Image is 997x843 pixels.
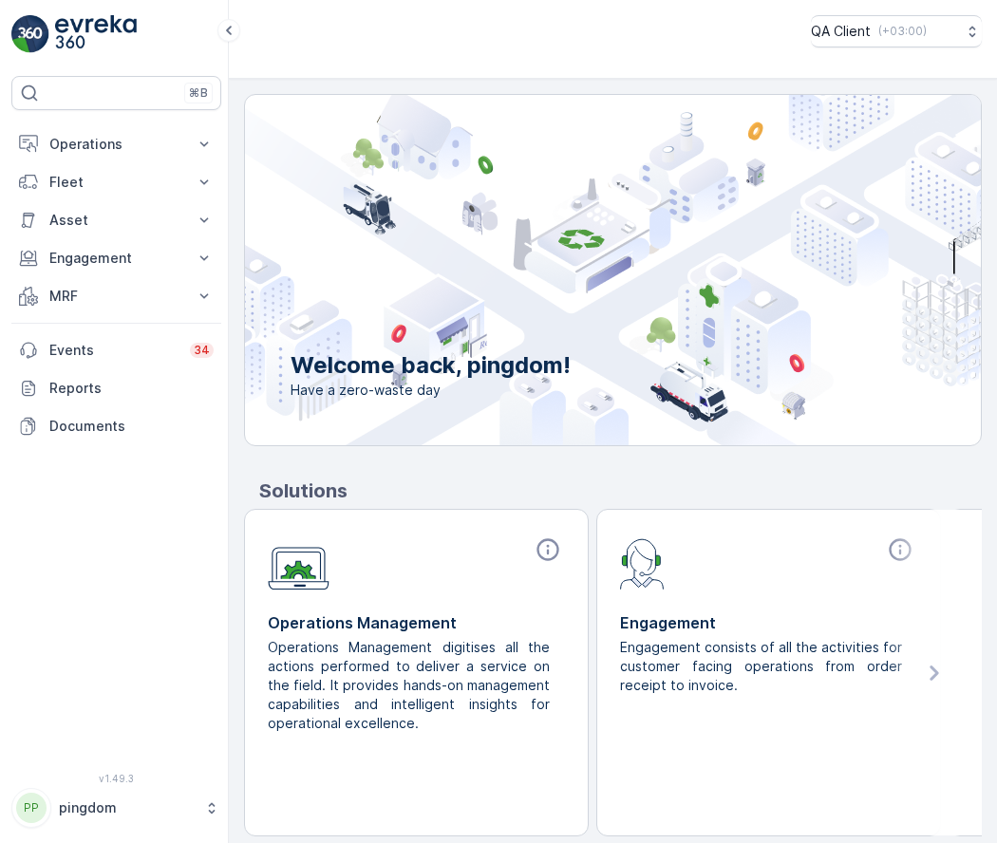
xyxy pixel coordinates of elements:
[11,369,221,407] a: Reports
[811,15,982,47] button: QA Client(+03:00)
[291,350,571,381] p: Welcome back, pingdom!
[11,15,49,53] img: logo
[16,793,47,823] div: PP
[268,638,550,733] p: Operations Management digitises all the actions performed to deliver a service on the field. It p...
[291,381,571,400] span: Have a zero-waste day
[620,611,917,634] p: Engagement
[11,788,221,828] button: PPpingdom
[49,211,183,230] p: Asset
[620,638,902,695] p: Engagement consists of all the activities for customer facing operations from order receipt to in...
[49,287,183,306] p: MRF
[160,95,981,445] img: city illustration
[268,611,565,634] p: Operations Management
[49,249,183,268] p: Engagement
[11,239,221,277] button: Engagement
[878,24,927,39] p: ( +03:00 )
[11,201,221,239] button: Asset
[11,331,221,369] a: Events34
[59,798,195,817] p: pingdom
[268,536,329,590] img: module-icon
[49,173,183,192] p: Fleet
[49,417,214,436] p: Documents
[11,163,221,201] button: Fleet
[811,22,871,41] p: QA Client
[11,773,221,784] span: v 1.49.3
[194,343,210,358] p: 34
[55,15,137,53] img: logo_light-DOdMpM7g.png
[259,477,982,505] p: Solutions
[11,125,221,163] button: Operations
[189,85,208,101] p: ⌘B
[11,277,221,315] button: MRF
[49,135,183,154] p: Operations
[49,341,179,360] p: Events
[49,379,214,398] p: Reports
[11,407,221,445] a: Documents
[620,536,665,590] img: module-icon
